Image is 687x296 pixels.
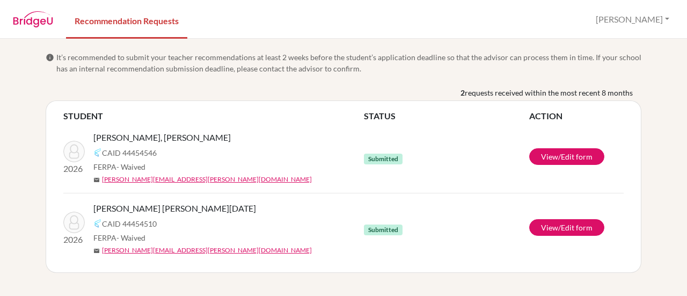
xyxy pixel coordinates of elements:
[529,148,604,165] a: View/Edit form
[63,212,85,233] img: DUQUE CARTAGENA, LUCIA
[465,87,633,98] span: requests received within the most recent 8 months
[93,202,256,215] span: [PERSON_NAME] [PERSON_NAME][DATE]
[46,53,54,62] span: info
[93,219,102,228] img: Common App logo
[93,232,145,243] span: FERPA
[364,225,403,235] span: Submitted
[529,219,604,236] a: View/Edit form
[102,147,157,158] span: CAID 44454546
[93,148,102,157] img: Common App logo
[93,131,231,144] span: [PERSON_NAME], [PERSON_NAME]
[13,11,53,27] img: BridgeU logo
[93,161,145,172] span: FERPA
[529,110,624,122] th: ACTION
[56,52,641,74] span: It’s recommended to submit your teacher recommendations at least 2 weeks before the student’s app...
[116,162,145,171] span: - Waived
[364,154,403,164] span: Submitted
[93,177,100,183] span: mail
[102,246,312,255] a: [PERSON_NAME][EMAIL_ADDRESS][PERSON_NAME][DOMAIN_NAME]
[63,110,364,122] th: STUDENT
[116,233,145,242] span: - Waived
[102,218,157,229] span: CAID 44454510
[591,9,674,30] button: [PERSON_NAME]
[63,162,85,175] p: 2026
[102,175,312,184] a: [PERSON_NAME][EMAIL_ADDRESS][PERSON_NAME][DOMAIN_NAME]
[63,233,85,246] p: 2026
[93,248,100,254] span: mail
[63,141,85,162] img: SALAZAR ORTIZ, JUAN FELIPE
[364,110,529,122] th: STATUS
[66,2,187,39] a: Recommendation Requests
[461,87,465,98] b: 2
